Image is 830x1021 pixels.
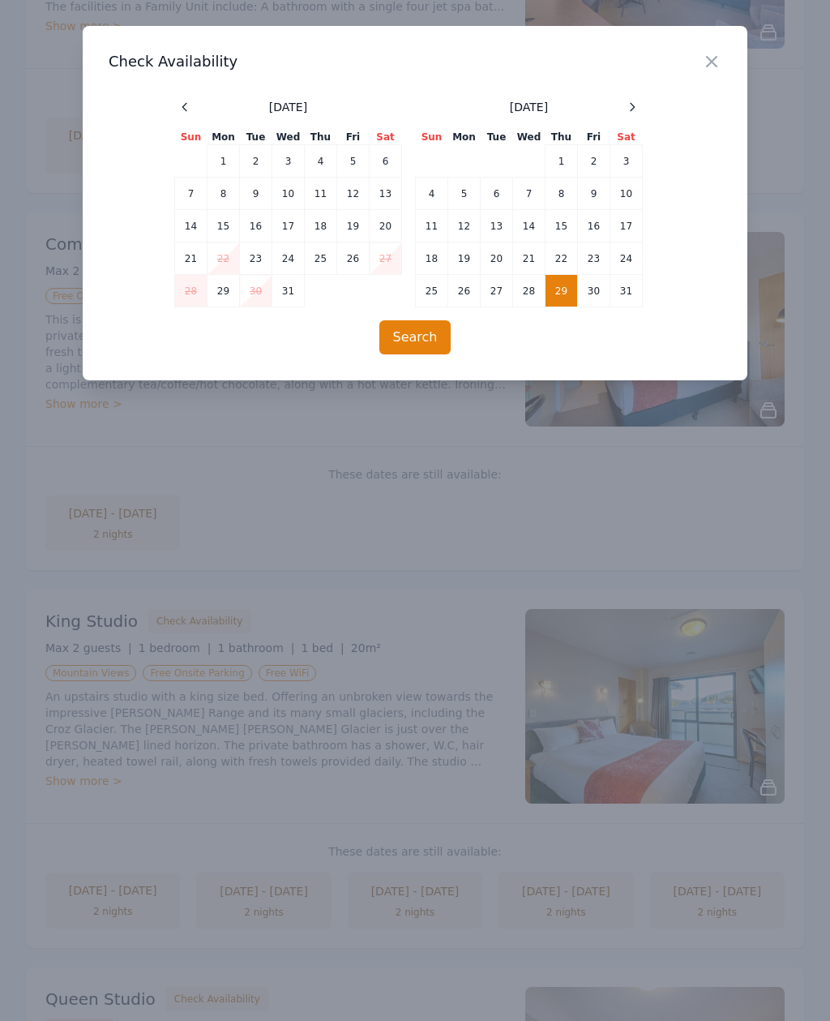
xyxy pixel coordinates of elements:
td: 2 [240,145,272,178]
th: Tue [481,130,513,145]
th: Thu [305,130,337,145]
th: Tue [240,130,272,145]
td: 21 [175,242,207,275]
td: 5 [448,178,481,210]
td: 30 [578,275,610,307]
td: 31 [610,275,643,307]
th: Sun [175,130,207,145]
td: 22 [545,242,578,275]
th: Thu [545,130,578,145]
td: 8 [545,178,578,210]
th: Sun [416,130,448,145]
td: 4 [416,178,448,210]
td: 28 [513,275,545,307]
button: Search [379,320,451,354]
td: 19 [448,242,481,275]
th: Wed [513,130,545,145]
td: 30 [240,275,272,307]
td: 27 [481,275,513,307]
td: 31 [272,275,305,307]
td: 6 [370,145,402,178]
th: Sat [610,130,643,145]
td: 12 [337,178,370,210]
td: 1 [207,145,240,178]
td: 27 [370,242,402,275]
th: Mon [448,130,481,145]
td: 4 [305,145,337,178]
td: 3 [610,145,643,178]
td: 12 [448,210,481,242]
td: 26 [337,242,370,275]
td: 2 [578,145,610,178]
td: 16 [240,210,272,242]
td: 25 [305,242,337,275]
td: 18 [416,242,448,275]
span: [DATE] [510,99,548,115]
td: 5 [337,145,370,178]
td: 29 [545,275,578,307]
td: 24 [610,242,643,275]
span: [DATE] [269,99,307,115]
td: 28 [175,275,207,307]
td: 1 [545,145,578,178]
td: 11 [305,178,337,210]
td: 25 [416,275,448,307]
th: Wed [272,130,305,145]
td: 11 [416,210,448,242]
td: 7 [175,178,207,210]
td: 29 [207,275,240,307]
td: 14 [175,210,207,242]
td: 15 [545,210,578,242]
td: 15 [207,210,240,242]
td: 24 [272,242,305,275]
td: 20 [370,210,402,242]
td: 23 [578,242,610,275]
td: 7 [513,178,545,210]
td: 17 [610,210,643,242]
td: 21 [513,242,545,275]
td: 8 [207,178,240,210]
td: 20 [481,242,513,275]
td: 17 [272,210,305,242]
td: 16 [578,210,610,242]
td: 3 [272,145,305,178]
th: Fri [337,130,370,145]
td: 9 [240,178,272,210]
td: 9 [578,178,610,210]
th: Fri [578,130,610,145]
th: Sat [370,130,402,145]
td: 10 [610,178,643,210]
td: 13 [481,210,513,242]
td: 14 [513,210,545,242]
td: 26 [448,275,481,307]
td: 10 [272,178,305,210]
td: 13 [370,178,402,210]
h3: Check Availability [109,52,721,71]
td: 6 [481,178,513,210]
td: 22 [207,242,240,275]
td: 18 [305,210,337,242]
td: 19 [337,210,370,242]
td: 23 [240,242,272,275]
th: Mon [207,130,240,145]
